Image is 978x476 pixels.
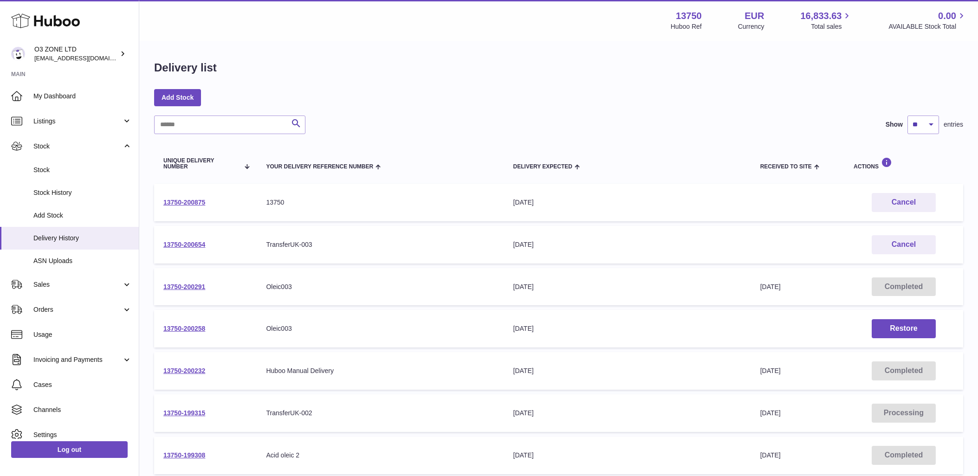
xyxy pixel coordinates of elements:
a: 16,833.63 Total sales [800,10,852,31]
span: 16,833.63 [800,10,842,22]
span: Stock [33,166,132,174]
a: 13750-200232 [163,367,205,374]
div: 13750 [266,198,494,207]
span: entries [944,120,963,129]
span: My Dashboard [33,92,132,101]
span: 0.00 [938,10,956,22]
button: Restore [872,319,936,338]
span: Invoicing and Payments [33,355,122,364]
span: Settings [33,431,132,439]
a: 13750-199315 [163,409,205,417]
div: Oleic003 [266,283,494,291]
div: [DATE] [513,409,742,418]
div: [DATE] [513,451,742,460]
span: [DATE] [760,367,781,374]
h1: Delivery list [154,60,217,75]
div: [DATE] [513,198,742,207]
div: [DATE] [513,240,742,249]
a: 13750-199308 [163,451,205,459]
span: Add Stock [33,211,132,220]
a: 13750-200291 [163,283,205,290]
span: [DATE] [760,283,781,290]
span: Sales [33,280,122,289]
div: Acid oleic 2 [266,451,494,460]
span: Usage [33,330,132,339]
span: [DATE] [760,409,781,417]
strong: EUR [745,10,764,22]
span: [EMAIL_ADDRESS][DOMAIN_NAME] [34,54,136,62]
div: [DATE] [513,283,742,291]
span: [DATE] [760,451,781,459]
span: Your Delivery Reference Number [266,164,373,170]
a: 13750-200258 [163,325,205,332]
span: Channels [33,405,132,414]
a: 13750-200875 [163,199,205,206]
div: TransferUK-002 [266,409,494,418]
a: 0.00 AVAILABLE Stock Total [888,10,967,31]
button: Cancel [872,235,936,254]
label: Show [886,120,903,129]
span: Total sales [811,22,852,31]
span: Delivery History [33,234,132,243]
span: Orders [33,305,122,314]
span: AVAILABLE Stock Total [888,22,967,31]
span: Cases [33,380,132,389]
div: Huboo Ref [671,22,702,31]
span: Stock [33,142,122,151]
span: Delivery Expected [513,164,572,170]
div: TransferUK-003 [266,240,494,249]
div: [DATE] [513,324,742,333]
span: ASN Uploads [33,257,132,265]
div: Oleic003 [266,324,494,333]
a: Add Stock [154,89,201,106]
a: 13750-200654 [163,241,205,248]
span: Stock History [33,188,132,197]
span: Received to Site [760,164,812,170]
strong: 13750 [676,10,702,22]
div: Huboo Manual Delivery [266,367,494,375]
button: Cancel [872,193,936,212]
div: Currency [738,22,764,31]
a: Log out [11,441,128,458]
div: O3 ZONE LTD [34,45,118,63]
div: [DATE] [513,367,742,375]
span: Listings [33,117,122,126]
img: hello@o3zoneltd.co.uk [11,47,25,61]
div: Actions [854,157,954,170]
span: Unique Delivery Number [163,158,240,170]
